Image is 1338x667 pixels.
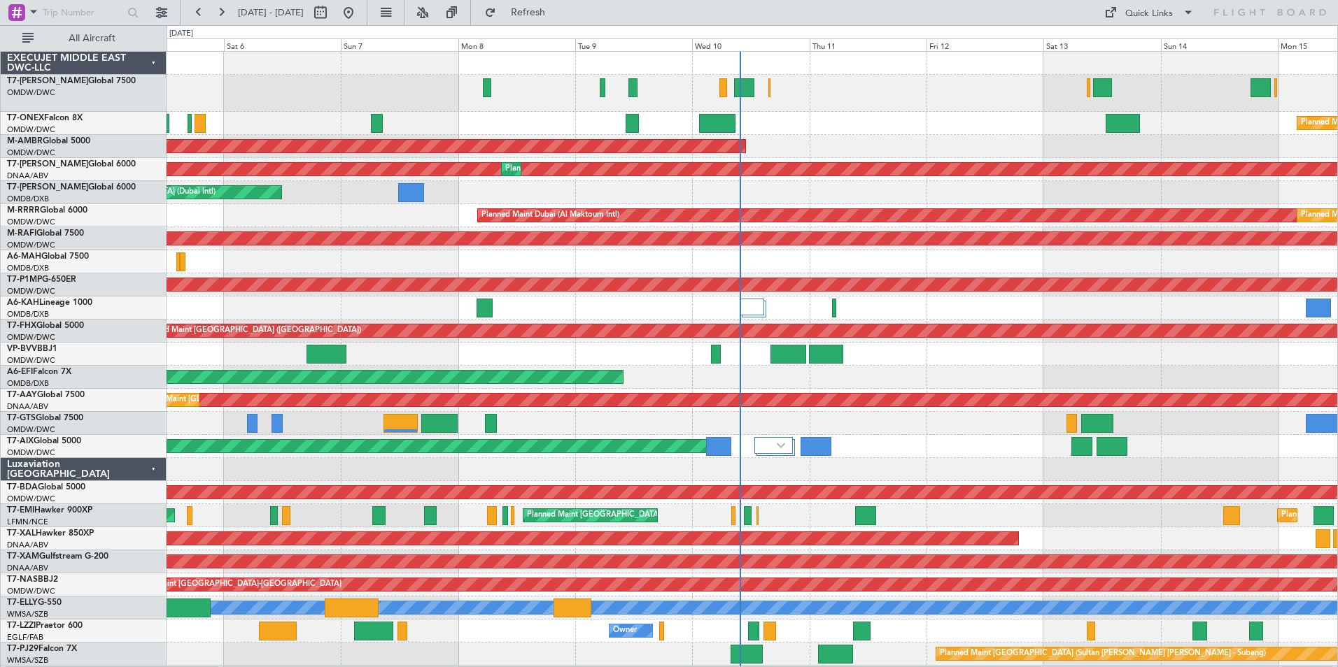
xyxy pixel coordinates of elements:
a: OMDW/DWC [7,87,55,98]
div: Planned Maint [GEOGRAPHIC_DATA] (Sultan [PERSON_NAME] [PERSON_NAME] - Subang) [940,643,1266,664]
a: OMDW/DWC [7,332,55,343]
img: arrow-gray.svg [777,443,785,448]
div: Owner [613,620,637,641]
span: M-RRRR [7,206,40,215]
span: A6-MAH [7,252,41,261]
a: WMSA/SZB [7,655,48,666]
div: Sun 14 [1161,38,1278,51]
a: T7-EMIHawker 900XP [7,506,92,515]
a: T7-BDAGlobal 5000 [7,483,85,492]
div: Planned Maint Dubai (Al Maktoum Intl) [505,159,643,180]
span: T7-LZZI [7,622,36,630]
a: DNAA/ABV [7,401,48,412]
a: DNAA/ABV [7,540,48,550]
div: Planned Maint [GEOGRAPHIC_DATA]-[GEOGRAPHIC_DATA] [125,574,341,595]
a: A6-KAHLineage 1000 [7,299,92,307]
a: T7-[PERSON_NAME]Global 6000 [7,183,136,192]
span: A6-EFI [7,368,33,376]
a: OMDW/DWC [7,424,55,435]
a: T7-GTSGlobal 7500 [7,414,83,422]
div: Fri 12 [927,38,1043,51]
div: Sat 6 [224,38,341,51]
span: T7-NAS [7,575,38,584]
a: OMDW/DWC [7,286,55,296]
a: T7-ELLYG-550 [7,598,62,607]
span: T7-[PERSON_NAME] [7,77,88,85]
input: Trip Number [43,2,123,23]
span: T7-PJ29 [7,645,38,653]
button: Refresh [478,1,562,24]
a: OMDW/DWC [7,355,55,366]
a: T7-XALHawker 850XP [7,529,94,538]
a: OMDW/DWC [7,447,55,458]
a: OMDW/DWC [7,148,55,158]
span: A6-KAH [7,299,39,307]
div: Sun 7 [341,38,458,51]
a: EGLF/FAB [7,632,43,643]
a: A6-MAHGlobal 7500 [7,252,89,261]
a: OMDW/DWC [7,586,55,596]
span: T7-[PERSON_NAME] [7,183,88,192]
a: T7-[PERSON_NAME]Global 7500 [7,77,136,85]
a: OMDB/DXB [7,309,49,320]
a: M-RRRRGlobal 6000 [7,206,87,215]
a: T7-PJ29Falcon 7X [7,645,77,653]
a: T7-LZZIPraetor 600 [7,622,83,630]
a: OMDB/DXB [7,378,49,389]
a: DNAA/ABV [7,563,48,573]
span: All Aircraft [36,34,148,43]
a: T7-XAMGulfstream G-200 [7,552,108,561]
button: All Aircraft [15,27,152,50]
div: Planned Maint Dubai (Al Maktoum Intl) [481,205,619,226]
a: T7-P1MPG-650ER [7,275,76,284]
span: T7-EMI [7,506,34,515]
a: OMDW/DWC [7,494,55,504]
span: T7-[PERSON_NAME] [7,160,88,168]
a: OMDW/DWC [7,240,55,250]
div: Sat 13 [1043,38,1160,51]
a: T7-FHXGlobal 5000 [7,322,84,330]
a: OMDW/DWC [7,124,55,135]
div: Quick Links [1125,7,1173,21]
a: T7-AIXGlobal 5000 [7,437,81,445]
span: T7-XAM [7,552,39,561]
div: Tue 9 [575,38,692,51]
div: Wed 10 [692,38,809,51]
div: [DATE] [169,28,193,40]
a: VP-BVVBBJ1 [7,345,57,353]
span: Refresh [499,8,558,17]
span: [DATE] - [DATE] [238,6,304,19]
span: T7-AIX [7,437,34,445]
span: T7-XAL [7,529,36,538]
a: T7-ONEXFalcon 8X [7,114,83,122]
a: T7-NASBBJ2 [7,575,58,584]
a: LFMN/NCE [7,517,48,527]
a: T7-AAYGlobal 7500 [7,391,85,399]
a: OMDW/DWC [7,217,55,227]
span: T7-FHX [7,322,36,330]
span: M-RAFI [7,229,36,238]
div: Planned Maint [GEOGRAPHIC_DATA] ([GEOGRAPHIC_DATA]) [141,320,361,341]
span: T7-GTS [7,414,36,422]
button: Quick Links [1097,1,1201,24]
a: WMSA/SZB [7,609,48,619]
a: M-AMBRGlobal 5000 [7,137,90,145]
span: M-AMBR [7,137,43,145]
span: VP-BVV [7,345,37,353]
a: OMDB/DXB [7,194,49,204]
span: T7-AAY [7,391,37,399]
span: T7-BDA [7,483,38,492]
a: A6-EFIFalcon 7X [7,368,71,376]
a: M-RAFIGlobal 7500 [7,229,84,238]
span: T7-ELLY [7,598,38,607]
span: T7-ONEX [7,114,44,122]
div: Thu 11 [810,38,927,51]
a: DNAA/ABV [7,171,48,181]
div: Planned Maint [GEOGRAPHIC_DATA] [527,505,661,526]
a: T7-[PERSON_NAME]Global 6000 [7,160,136,168]
div: Mon 8 [458,38,575,51]
a: OMDB/DXB [7,263,49,273]
span: T7-P1MP [7,275,42,284]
